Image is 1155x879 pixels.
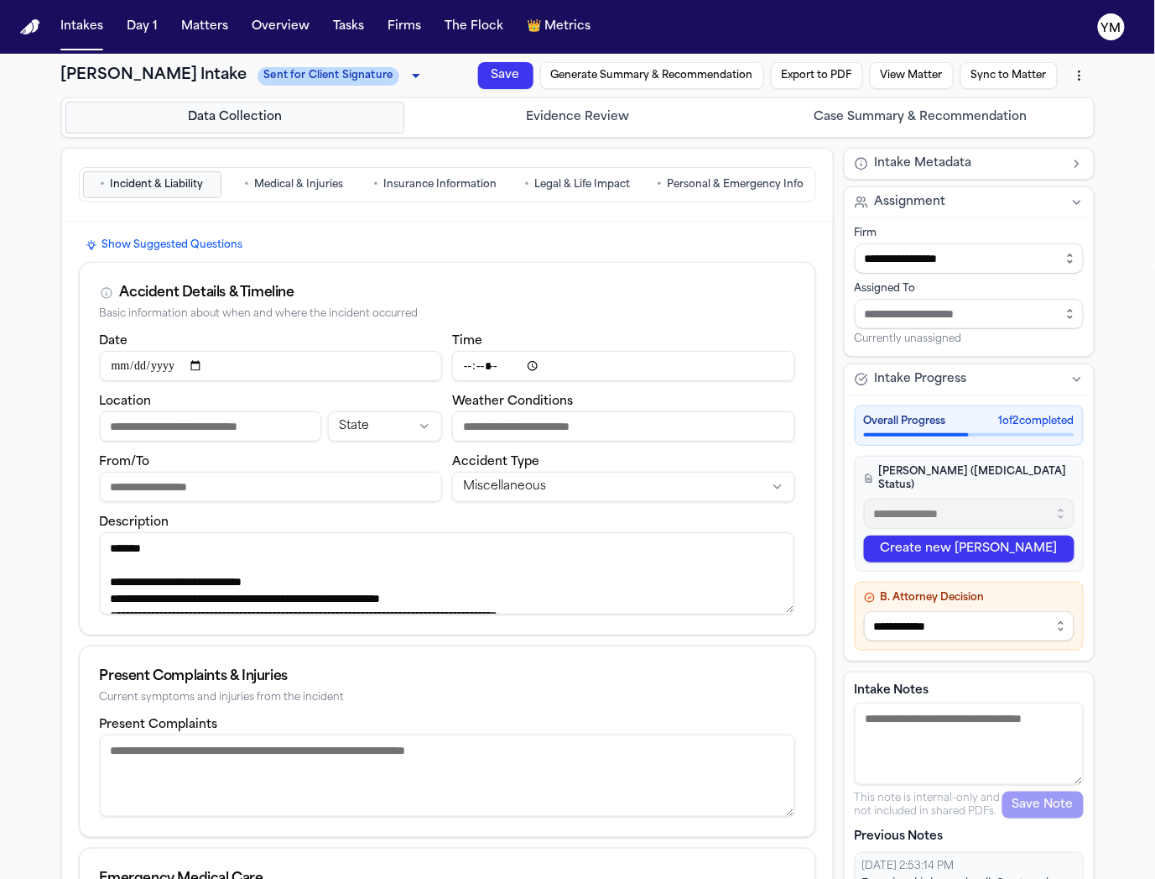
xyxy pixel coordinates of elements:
label: Present Complaints [100,719,218,731]
button: Go to Incident & Liability [83,171,221,198]
span: • [374,176,379,193]
span: • [101,176,106,193]
label: Weather Conditions [452,395,573,408]
input: Incident time [452,351,795,381]
span: Overall Progress [864,415,946,428]
button: Matters [174,12,235,42]
button: Go to Insurance Information [367,171,505,198]
span: Medical & Injuries [254,178,343,191]
div: [DATE] 2:53:14 PM [862,860,1076,873]
input: Incident date [100,351,443,381]
div: Assigned To [855,282,1084,296]
button: Show Suggested Questions [79,235,250,255]
label: Intake Notes [855,683,1084,699]
button: Go to Case Summary & Recommendation step [751,102,1090,133]
button: Assignment [845,187,1094,217]
textarea: Present complaints [100,735,795,817]
button: Generate Summary & Recommendation [538,48,753,164]
button: Intake Metadata [845,149,1094,179]
button: Tasks [326,12,371,42]
div: Current symptoms and injuries from the incident [100,692,795,704]
label: Location [100,395,152,408]
span: • [658,176,663,193]
textarea: Incident description [100,532,794,615]
button: Go to Medical & Injuries [225,171,363,198]
button: crownMetrics [520,12,597,42]
input: Select firm [855,243,1084,274]
button: Go to Data Collection step [65,102,405,133]
p: This note is internal-only and not included in shared PDFs. [855,792,1002,819]
span: Legal & Life Impact [534,178,630,191]
button: Intake Progress [845,364,1094,395]
button: Go to Legal & Life Impact [508,171,647,198]
span: • [244,176,249,193]
button: Day 1 [120,12,164,42]
button: Incident state [328,411,442,442]
div: Firm [855,227,1084,240]
input: Weather conditions [452,411,795,442]
button: The Flock [438,12,510,42]
span: Intake Progress [875,371,967,388]
textarea: Intake notes [855,703,1084,785]
span: Currently unassigned [855,332,962,346]
span: Personal & Emergency Info [668,178,804,191]
span: 1 of 2 completed [999,415,1074,428]
span: Insurance Information [384,178,497,191]
label: Date [100,335,128,348]
div: Present Complaints & Injuries [100,667,795,687]
p: Previous Notes [855,829,1084,845]
span: • [524,176,529,193]
span: Intake Metadata [875,155,972,172]
label: Description [100,516,169,529]
nav: Intake steps [65,102,1090,133]
h4: [PERSON_NAME] ([MEDICAL_DATA] Status) [864,465,1074,492]
img: Finch Logo [20,19,40,35]
button: Create new [PERSON_NAME] [864,536,1074,562]
label: Accident Type [452,456,539,468]
input: Incident location [100,411,321,442]
input: From/To destination [100,472,443,502]
button: Firms [381,12,428,42]
div: Basic information about when and where the incident occurred [100,308,795,321]
span: Incident & Liability [111,178,204,191]
h4: B. Attorney Decision [864,591,1074,604]
div: Accident Details & Timeline [120,283,294,303]
a: Home [20,19,40,35]
button: Intakes [54,12,110,42]
label: From/To [100,456,150,468]
label: Time [452,335,482,348]
button: Go to Evidence Review step [408,102,747,133]
input: Assign to staff member [855,299,1084,329]
button: Go to Personal & Emergency Info [650,171,812,198]
button: Overview [245,12,316,42]
span: Assignment [875,194,946,211]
